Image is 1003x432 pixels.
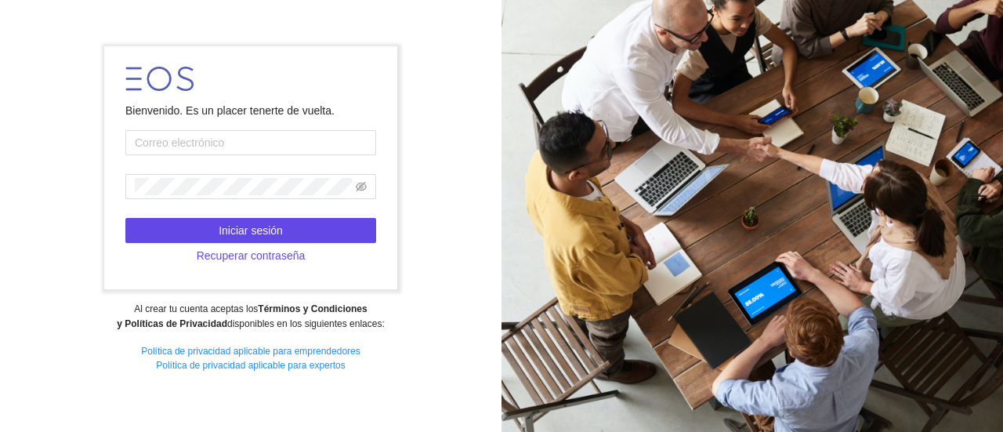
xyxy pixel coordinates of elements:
[219,222,283,239] span: Iniciar sesión
[117,303,367,329] strong: Términos y Condiciones y Políticas de Privacidad
[10,302,491,332] div: Al crear tu cuenta aceptas los disponibles en los siguientes enlaces:
[156,360,345,371] a: Política de privacidad aplicable para expertos
[125,249,376,262] a: Recuperar contraseña
[356,181,367,192] span: eye-invisible
[125,102,376,119] div: Bienvenido. Es un placer tenerte de vuelta.
[125,130,376,155] input: Correo electrónico
[125,243,376,268] button: Recuperar contraseña
[125,218,376,243] button: Iniciar sesión
[125,67,194,91] img: LOGO
[141,346,360,357] a: Política de privacidad aplicable para emprendedores
[197,247,306,264] span: Recuperar contraseña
